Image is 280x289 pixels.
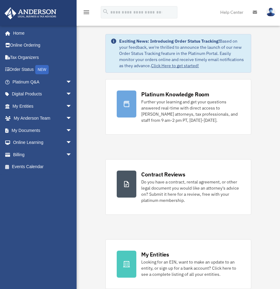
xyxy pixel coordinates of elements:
[3,7,58,19] img: Anderson Advisors Platinum Portal
[151,63,199,68] a: Click Here to get started!
[4,137,81,149] a: Online Learningarrow_drop_down
[105,239,251,289] a: My Entities Looking for an EIN, want to make an update to an entity, or sign up for a bank accoun...
[4,88,81,100] a: Digital Productsarrow_drop_down
[4,27,78,39] a: Home
[141,171,185,178] div: Contract Reviews
[141,91,209,98] div: Platinum Knowledge Room
[66,112,78,125] span: arrow_drop_down
[4,124,81,137] a: My Documentsarrow_drop_down
[66,88,78,101] span: arrow_drop_down
[66,124,78,137] span: arrow_drop_down
[4,148,81,161] a: Billingarrow_drop_down
[102,8,109,15] i: search
[141,99,240,123] div: Further your learning and get your questions answered real-time with direct access to [PERSON_NAM...
[4,51,81,64] a: Tax Organizers
[4,76,81,88] a: Platinum Q&Aarrow_drop_down
[4,112,81,125] a: My Anderson Teamarrow_drop_down
[266,8,275,17] img: User Pic
[141,259,240,277] div: Looking for an EIN, want to make an update to an entity, or sign up for a bank account? Click her...
[35,65,49,74] div: NEW
[66,148,78,161] span: arrow_drop_down
[66,137,78,149] span: arrow_drop_down
[105,159,251,215] a: Contract Reviews Do you have a contract, rental agreement, or other legal document you would like...
[83,11,90,16] a: menu
[4,100,81,112] a: My Entitiesarrow_drop_down
[4,161,81,173] a: Events Calendar
[141,179,240,203] div: Do you have a contract, rental agreement, or other legal document you would like an attorney's ad...
[141,251,169,258] div: My Entities
[83,9,90,16] i: menu
[4,39,81,52] a: Online Ordering
[66,76,78,88] span: arrow_drop_down
[119,38,220,44] strong: Exciting News: Introducing Order Status Tracking!
[66,100,78,113] span: arrow_drop_down
[105,79,251,135] a: Platinum Knowledge Room Further your learning and get your questions answered real-time with dire...
[4,64,81,76] a: Order StatusNEW
[119,38,246,69] div: Based on your feedback, we're thrilled to announce the launch of our new Order Status Tracking fe...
